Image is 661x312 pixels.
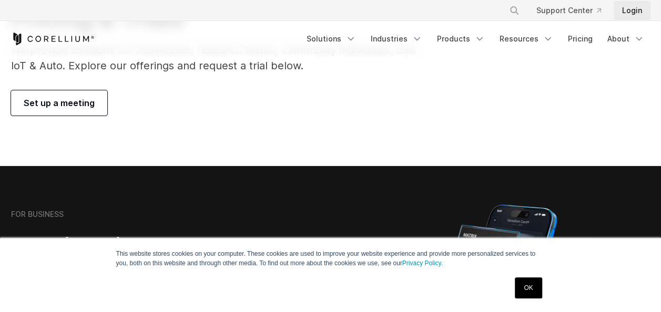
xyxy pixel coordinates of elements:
a: Support Center [528,1,609,20]
a: Pricing [562,29,599,48]
a: Solutions [300,29,362,48]
a: OK [515,277,542,298]
button: Search [505,1,524,20]
p: We provide solutions for businesses, research teams, community individuals, and IoT & Auto. Explo... [11,42,430,74]
a: Set up a meeting [11,90,107,116]
a: Corellium Home [11,33,95,45]
div: Navigation Menu [496,1,650,20]
a: Resources [493,29,560,48]
a: Industries [364,29,429,48]
a: About [601,29,650,48]
p: This website stores cookies on your computer. These cookies are used to improve your website expe... [116,249,545,268]
a: Privacy Policy. [402,259,443,267]
div: Navigation Menu [300,29,650,48]
span: Set up a meeting [24,97,95,109]
a: Login [614,1,650,20]
a: Products [431,29,491,48]
h6: FOR BUSINESS [11,210,64,219]
h2: Corellium Viper [11,233,280,257]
